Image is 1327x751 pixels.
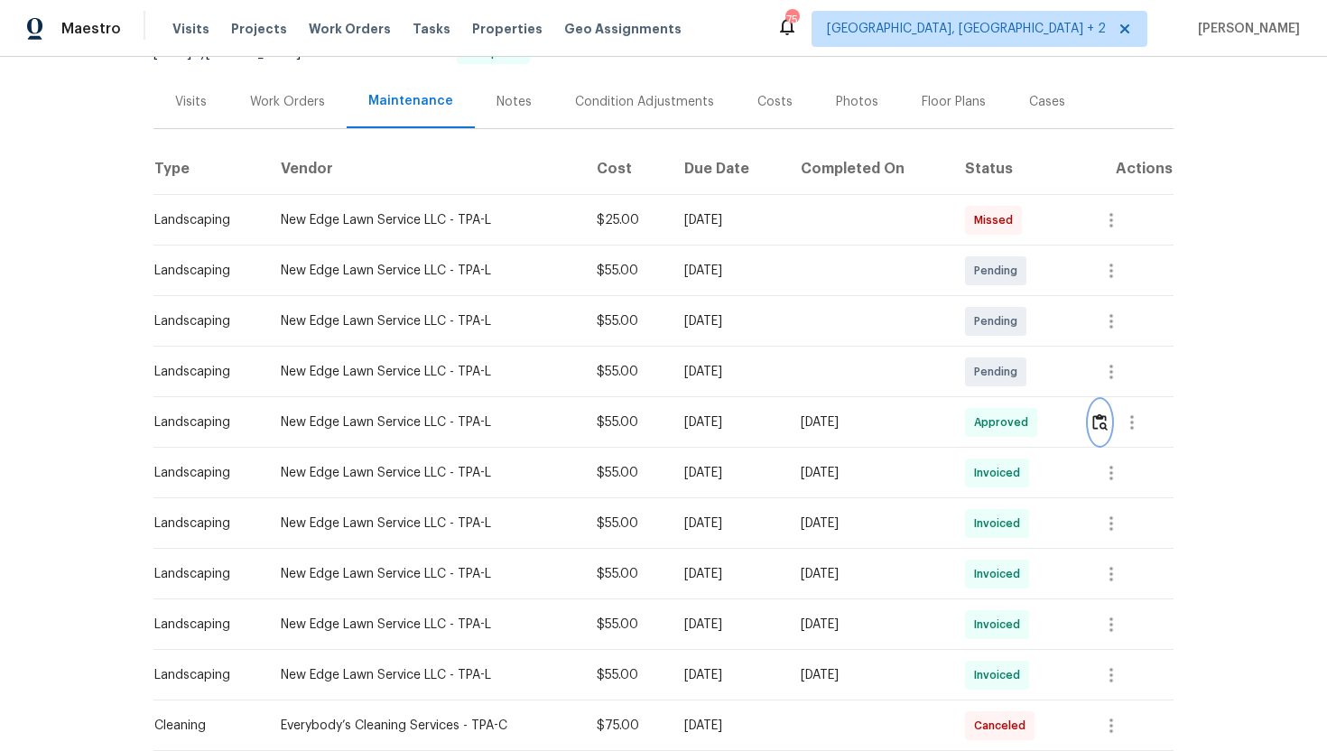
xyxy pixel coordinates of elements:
[786,144,951,195] th: Completed On
[413,23,450,35] span: Tasks
[801,515,936,533] div: [DATE]
[154,515,252,533] div: Landscaping
[801,464,936,482] div: [DATE]
[172,20,209,38] span: Visits
[974,565,1027,583] span: Invoiced
[309,20,391,38] span: Work Orders
[368,92,453,110] div: Maintenance
[175,93,207,111] div: Visits
[974,262,1025,280] span: Pending
[801,666,936,684] div: [DATE]
[974,413,1035,431] span: Approved
[974,312,1025,330] span: Pending
[582,144,671,195] th: Cost
[597,413,656,431] div: $55.00
[597,717,656,735] div: $75.00
[801,616,936,634] div: [DATE]
[597,211,656,229] div: $25.00
[154,312,252,330] div: Landscaping
[785,11,798,29] div: 75
[801,413,936,431] div: [DATE]
[231,20,287,38] span: Projects
[801,565,936,583] div: [DATE]
[974,464,1027,482] span: Invoiced
[597,515,656,533] div: $55.00
[564,20,682,38] span: Geo Assignments
[1075,144,1174,195] th: Actions
[974,363,1025,381] span: Pending
[597,666,656,684] div: $55.00
[597,262,656,280] div: $55.00
[281,666,568,684] div: New Edge Lawn Service LLC - TPA-L
[974,211,1020,229] span: Missed
[597,363,656,381] div: $55.00
[250,93,325,111] div: Work Orders
[281,363,568,381] div: New Edge Lawn Service LLC - TPA-L
[281,616,568,634] div: New Edge Lawn Service LLC - TPA-L
[597,312,656,330] div: $55.00
[684,413,772,431] div: [DATE]
[684,312,772,330] div: [DATE]
[153,47,191,60] span: [DATE]
[597,616,656,634] div: $55.00
[951,144,1075,195] th: Status
[684,616,772,634] div: [DATE]
[281,515,568,533] div: New Edge Lawn Service LLC - TPA-L
[154,262,252,280] div: Landscaping
[670,144,786,195] th: Due Date
[1191,20,1300,38] span: [PERSON_NAME]
[281,565,568,583] div: New Edge Lawn Service LLC - TPA-L
[974,616,1027,634] span: Invoiced
[1092,413,1108,431] img: Review Icon
[684,717,772,735] div: [DATE]
[1090,401,1110,444] button: Review Icon
[922,93,986,111] div: Floor Plans
[153,144,266,195] th: Type
[684,666,772,684] div: [DATE]
[154,211,252,229] div: Landscaping
[684,262,772,280] div: [DATE]
[974,717,1033,735] span: Canceled
[836,93,878,111] div: Photos
[281,312,568,330] div: New Edge Lawn Service LLC - TPA-L
[154,666,252,684] div: Landscaping
[684,565,772,583] div: [DATE]
[684,464,772,482] div: [DATE]
[281,262,568,280] div: New Edge Lawn Service LLC - TPA-L
[61,20,121,38] span: Maestro
[154,363,252,381] div: Landscaping
[281,464,568,482] div: New Edge Lawn Service LLC - TPA-L
[496,93,532,111] div: Notes
[472,20,543,38] span: Properties
[281,717,568,735] div: Everybody’s Cleaning Services - TPA-C
[1029,93,1065,111] div: Cases
[266,144,582,195] th: Vendor
[154,616,252,634] div: Landscaping
[154,413,252,431] div: Landscaping
[154,565,252,583] div: Landscaping
[827,20,1106,38] span: [GEOGRAPHIC_DATA], [GEOGRAPHIC_DATA] + 2
[154,464,252,482] div: Landscaping
[575,93,714,111] div: Condition Adjustments
[597,565,656,583] div: $55.00
[684,363,772,381] div: [DATE]
[974,666,1027,684] span: Invoiced
[281,211,568,229] div: New Edge Lawn Service LLC - TPA-L
[757,93,793,111] div: Costs
[281,413,568,431] div: New Edge Lawn Service LLC - TPA-L
[974,515,1027,533] span: Invoiced
[154,717,252,735] div: Cleaning
[684,515,772,533] div: [DATE]
[597,464,656,482] div: $55.00
[419,47,530,60] span: BRN
[684,211,772,229] div: [DATE]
